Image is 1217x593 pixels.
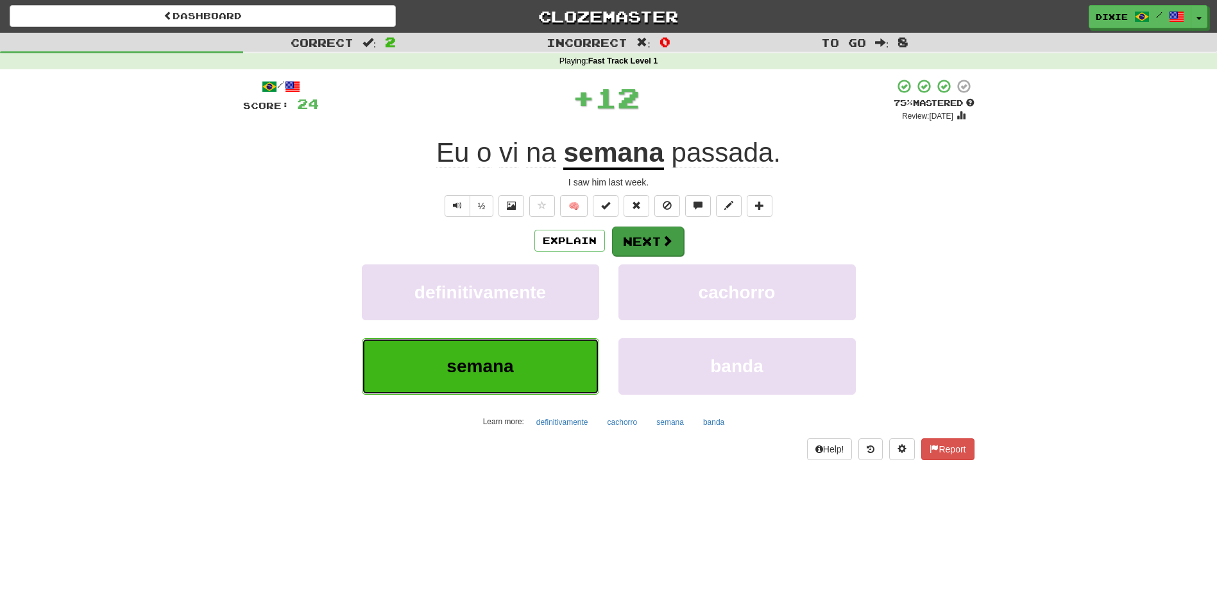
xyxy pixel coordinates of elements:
[875,37,889,48] span: :
[362,37,377,48] span: :
[483,417,524,426] small: Learn more:
[291,36,353,49] span: Correct
[593,195,618,217] button: Set this sentence to 100% Mastered (alt+m)
[445,195,470,217] button: Play sentence audio (ctl+space)
[699,282,776,302] span: cachorro
[894,98,974,109] div: Mastered
[243,176,974,189] div: I saw him last week.
[1156,10,1162,19] span: /
[618,338,856,394] button: banda
[385,34,396,49] span: 2
[572,78,595,117] span: +
[297,96,319,112] span: 24
[649,413,691,432] button: semana
[436,137,469,168] span: Eu
[595,82,640,114] span: 12
[477,137,491,168] span: o
[858,438,883,460] button: Round history (alt+y)
[902,112,953,121] small: Review: [DATE]
[243,100,289,111] span: Score:
[563,137,663,170] u: semana
[498,195,524,217] button: Show image (alt+x)
[534,230,605,252] button: Explain
[414,282,546,302] span: definitivamente
[612,227,684,256] button: Next
[243,78,319,94] div: /
[362,264,599,320] button: definitivamente
[654,195,680,217] button: Ignore sentence (alt+i)
[660,34,670,49] span: 0
[747,195,772,217] button: Add to collection (alt+a)
[710,356,763,376] span: banda
[529,413,595,432] button: definitivamente
[898,34,908,49] span: 8
[1089,5,1191,28] a: Dixie /
[624,195,649,217] button: Reset to 0% Mastered (alt+r)
[664,137,781,168] span: .
[685,195,711,217] button: Discuss sentence (alt+u)
[10,5,396,27] a: Dashboard
[470,195,494,217] button: ½
[529,195,555,217] button: Favorite sentence (alt+f)
[672,137,774,168] span: passada
[807,438,853,460] button: Help!
[696,413,731,432] button: banda
[447,356,513,376] span: semana
[821,36,866,49] span: To go
[588,56,658,65] strong: Fast Track Level 1
[547,36,627,49] span: Incorrect
[716,195,742,217] button: Edit sentence (alt+d)
[921,438,974,460] button: Report
[362,338,599,394] button: semana
[894,98,913,108] span: 75 %
[442,195,494,217] div: Text-to-speech controls
[618,264,856,320] button: cachorro
[1096,11,1128,22] span: Dixie
[560,195,588,217] button: 🧠
[415,5,801,28] a: Clozemaster
[636,37,651,48] span: :
[526,137,556,168] span: na
[499,137,518,168] span: vi
[600,413,645,432] button: cachorro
